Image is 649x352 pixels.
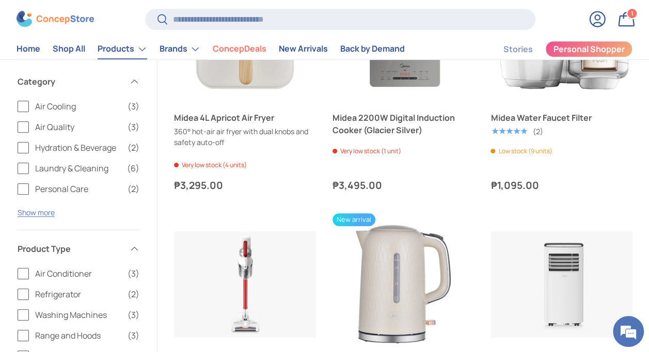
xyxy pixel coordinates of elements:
[35,100,121,113] span: Air Cooling
[340,39,405,59] a: Back by Demand
[490,111,632,124] a: Midea Water Faucet Filter
[35,329,121,342] span: Range and Hoods
[128,100,139,113] span: (3)
[17,39,405,59] nav: Primary
[545,41,632,57] a: Personal Shopper
[91,39,153,59] summary: Products
[53,39,85,59] a: Shop All
[35,141,121,154] span: Hydration & Beverage
[213,39,266,59] a: ConcepDeals
[631,10,634,18] span: 1
[35,121,121,133] span: Air Quality
[128,121,139,133] span: (3)
[153,39,207,59] summary: Brands
[127,162,139,174] span: (6)
[18,207,55,217] button: Show more
[333,111,474,136] a: Midea 2200W Digital Induction Cooker (Glacier Silver)
[174,111,316,124] a: Midea 4L Apricot Air Fryer
[17,39,40,59] a: Home
[128,288,139,300] span: (2)
[17,11,94,27] img: ConcepStore
[128,141,139,154] span: (2)
[553,45,625,54] span: Personal Shopper
[128,309,139,321] span: (3)
[128,329,139,342] span: (3)
[279,39,328,59] a: New Arrivals
[18,243,123,255] span: Product Type
[128,183,139,195] span: (2)
[503,39,533,59] a: Stories
[479,39,632,59] nav: Secondary
[128,267,139,280] span: (3)
[35,309,121,321] span: Washing Machines
[18,75,123,88] span: Category
[333,213,375,226] span: New arrival
[18,230,139,267] summary: Product Type
[35,162,121,174] span: Laundry & Cleaning
[35,288,121,300] span: Refrigerator
[35,183,121,195] span: Personal Care
[18,63,139,100] summary: Category
[35,267,121,280] span: Air Conditioner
